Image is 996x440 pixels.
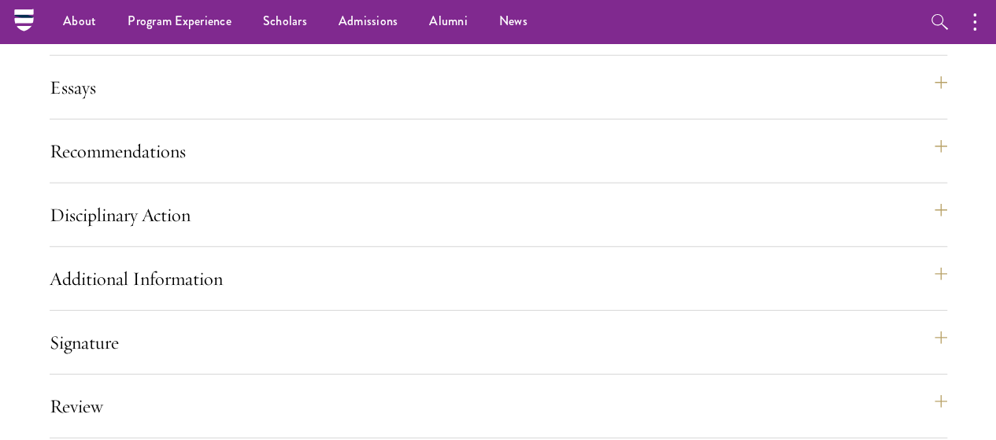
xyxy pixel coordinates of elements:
[50,324,947,361] button: Signature
[50,132,947,170] button: Recommendations
[50,196,947,234] button: Disciplinary Action
[50,260,947,298] button: Additional Information
[50,68,947,106] button: Essays
[50,387,947,425] button: Review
